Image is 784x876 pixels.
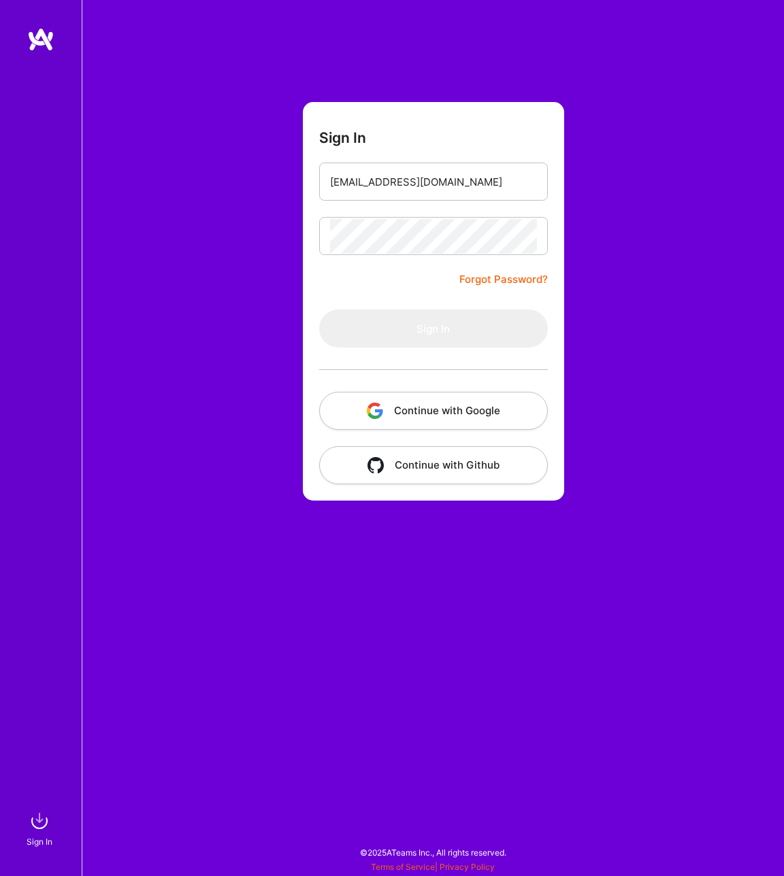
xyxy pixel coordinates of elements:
a: Terms of Service [371,862,435,872]
a: Privacy Policy [440,862,495,872]
img: icon [367,403,383,419]
img: sign in [26,807,53,835]
span: | [371,862,495,872]
button: Continue with Google [319,392,548,430]
a: Forgot Password? [459,271,548,288]
button: Sign In [319,309,548,348]
button: Continue with Github [319,446,548,484]
a: sign inSign In [29,807,53,849]
div: © 2025 ATeams Inc., All rights reserved. [82,835,784,869]
img: icon [367,457,384,473]
div: Sign In [27,835,52,849]
img: logo [27,27,54,52]
h3: Sign In [319,129,366,146]
input: Email... [330,165,537,199]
